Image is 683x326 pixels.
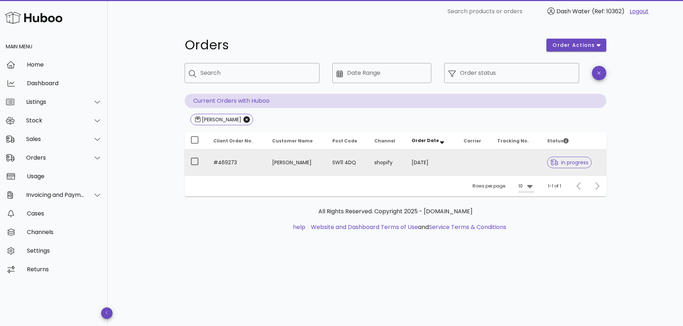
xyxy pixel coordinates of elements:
button: Close [243,116,250,123]
th: Post Code [327,132,369,150]
a: Website and Dashboard Terms of Use [311,223,418,231]
div: 10 [518,183,523,189]
div: Listings [26,98,85,105]
div: Stock [26,117,85,124]
div: Home [27,61,102,68]
span: Tracking No. [497,138,529,144]
p: All Rights Reserved. Copyright 2025 - [DOMAIN_NAME] [190,207,601,216]
div: Orders [26,154,85,161]
span: Dash Water [556,7,590,15]
span: (Ref: 10362) [592,7,625,15]
a: help [293,223,305,231]
th: Order Date: Sorted descending. Activate to remove sorting. [406,132,458,150]
th: Status [541,132,606,150]
th: Client Order No. [208,132,266,150]
button: order actions [546,39,606,52]
span: Channel [374,138,395,144]
td: SW11 4DQ [327,150,369,175]
td: [PERSON_NAME] [266,150,327,175]
div: Settings [27,247,102,254]
p: Current Orders with Huboo [185,94,606,108]
th: Carrier [458,132,492,150]
h1: Orders [185,39,538,52]
span: order actions [552,42,595,49]
div: Invoicing and Payments [26,191,85,198]
span: in progress [550,160,588,165]
div: Channels [27,229,102,235]
div: Returns [27,266,102,273]
span: Post Code [332,138,357,144]
li: and [308,223,506,232]
td: [DATE] [406,150,458,175]
span: Carrier [464,138,481,144]
td: #469273 [208,150,266,175]
div: Sales [26,136,85,142]
a: Service Terms & Conditions [429,223,506,231]
span: Client Order No. [213,138,253,144]
a: Logout [630,7,649,16]
div: Usage [27,173,102,180]
img: Huboo Logo [5,10,62,25]
td: shopify [369,150,406,175]
span: Status [547,138,569,144]
th: Tracking No. [492,132,541,150]
div: 10Rows per page: [518,180,534,192]
div: Rows per page: [473,176,534,196]
th: Customer Name [266,132,327,150]
div: Dashboard [27,80,102,87]
div: 1-1 of 1 [548,183,561,189]
span: Order Date [412,137,439,143]
div: [PERSON_NAME] [200,116,241,123]
th: Channel [369,132,406,150]
span: Customer Name [272,138,313,144]
div: Cases [27,210,102,217]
